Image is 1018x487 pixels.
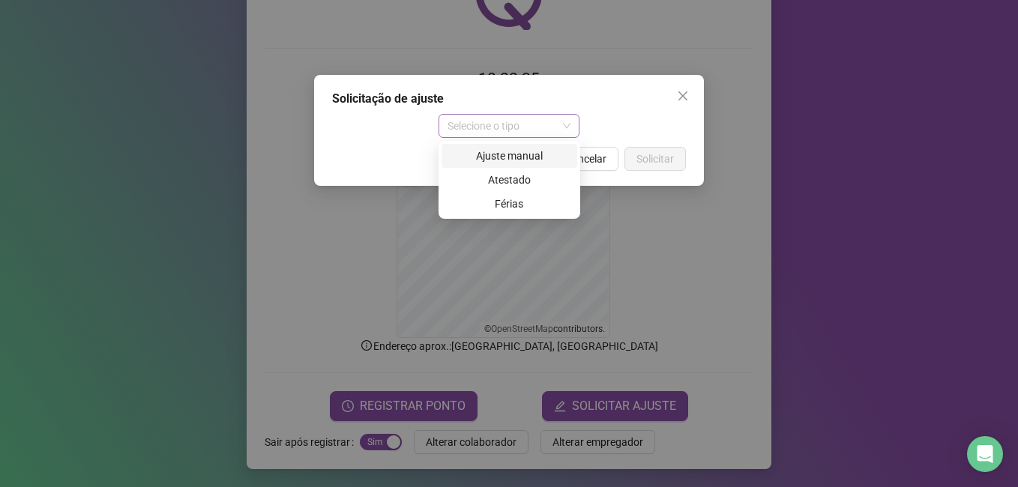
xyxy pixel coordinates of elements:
div: Open Intercom Messenger [967,436,1003,472]
span: Cancelar [565,151,606,167]
div: Ajuste manual [451,148,568,164]
button: Cancelar [553,147,618,171]
span: close [677,90,689,102]
div: Férias [442,192,577,216]
div: Ajuste manual [442,144,577,168]
div: Atestado [442,168,577,192]
div: Férias [451,196,568,212]
span: Selecione o tipo [448,115,571,137]
div: Atestado [451,172,568,188]
button: Solicitar [624,147,686,171]
div: Solicitação de ajuste [332,90,686,108]
button: Close [671,84,695,108]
